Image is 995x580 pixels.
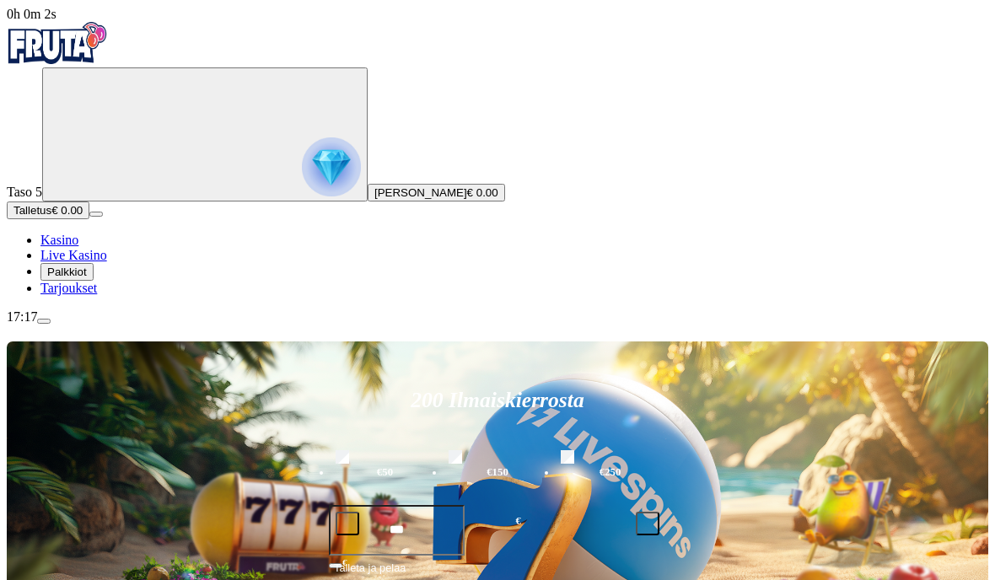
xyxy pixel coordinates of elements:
[37,319,51,324] button: menu
[7,7,56,21] span: user session time
[51,204,83,217] span: € 0.00
[7,185,42,199] span: Taso 5
[342,557,347,567] span: €
[7,201,89,219] button: Talletusplus icon€ 0.00
[40,263,94,281] button: Palkkiot
[40,248,107,262] a: Live Kasino
[636,512,659,535] button: plus icon
[557,448,664,497] label: €250
[7,22,108,64] img: Fruta
[7,233,988,296] nav: Main menu
[302,137,361,196] img: reward progress
[13,204,51,217] span: Talletus
[7,309,37,324] span: 17:17
[368,184,505,201] button: [PERSON_NAME]€ 0.00
[7,22,988,296] nav: Primary
[40,233,78,247] a: Kasino
[331,448,438,497] label: €50
[374,186,467,199] span: [PERSON_NAME]
[7,52,108,67] a: Fruta
[42,67,368,201] button: reward progress
[467,186,498,199] span: € 0.00
[89,212,103,217] button: menu
[444,448,551,497] label: €150
[336,512,359,535] button: minus icon
[47,266,87,278] span: Palkkiot
[40,281,97,295] a: Tarjoukset
[516,513,521,529] span: €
